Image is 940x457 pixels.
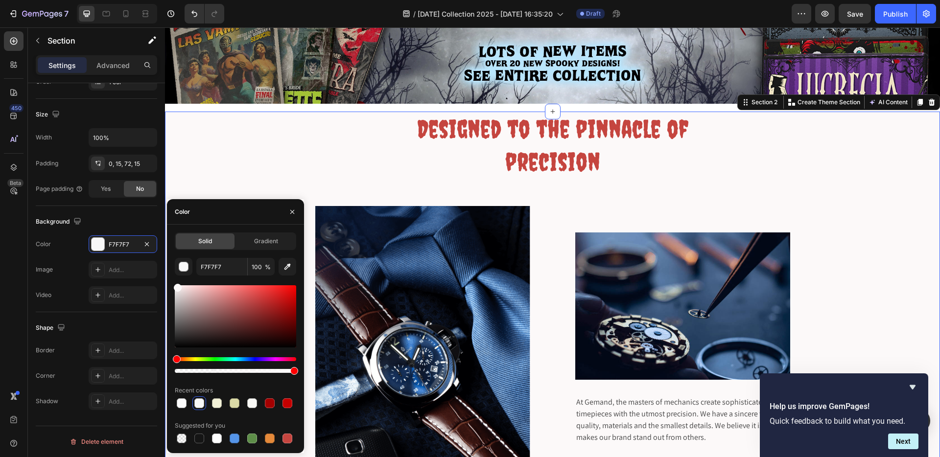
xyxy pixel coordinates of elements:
[36,159,58,168] div: Padding
[109,372,155,381] div: Add...
[109,346,155,355] div: Add...
[109,397,155,406] div: Add...
[36,108,62,121] div: Size
[585,70,614,79] div: Section 2
[70,436,123,448] div: Delete element
[770,381,918,449] div: Help us improve GemPages!
[175,386,213,395] div: Recent colors
[4,4,73,23] button: 7
[175,421,225,430] div: Suggested for you
[165,27,940,457] iframe: Design area
[702,69,745,81] button: AI Content
[418,9,553,19] span: [DATE] Collection 2025 - [DATE] 16:35:20
[254,237,278,246] span: Gradient
[586,9,601,18] span: Draft
[36,215,83,228] div: Background
[883,9,908,19] div: Publish
[101,184,111,193] span: Yes
[185,4,224,23] div: Undo/Redo
[411,369,624,416] p: At Gemand, the masters of mechanics create sophisticated timepieces with the utmost precision. We...
[633,70,695,79] p: Create Theme Section
[888,434,918,449] button: Next question
[196,258,247,275] input: Eg: FFFFFF
[36,321,67,335] div: Shape
[413,9,416,19] span: /
[839,4,871,23] button: Save
[847,10,863,18] span: Save
[36,346,55,355] div: Border
[770,401,918,412] h2: Help us improve GemPages!
[875,4,916,23] button: Publish
[47,35,128,46] p: Section
[36,371,55,380] div: Corner
[109,291,155,300] div: Add...
[36,397,58,406] div: Shadow
[175,207,190,216] div: Color
[198,237,212,246] span: Solid
[36,434,157,450] button: Delete element
[9,104,23,112] div: 450
[36,133,52,142] div: Width
[64,8,69,20] p: 7
[48,60,76,70] p: Settings
[410,205,625,352] img: Alt Image
[36,265,53,274] div: Image
[175,357,296,361] div: Hue
[109,266,155,274] div: Add...
[36,291,51,299] div: Video
[265,263,271,272] span: %
[36,184,83,193] div: Page padding
[109,160,155,168] div: 0, 15, 72, 15
[89,129,157,146] input: Auto
[36,240,51,249] div: Color
[150,179,365,443] img: Alt Image
[770,416,918,426] p: Quick feedback to build what you need.
[96,60,130,70] p: Advanced
[907,381,918,393] button: Hide survey
[7,179,23,187] div: Beta
[136,184,144,193] span: No
[109,240,137,249] div: F7F7F7
[241,84,535,151] h2: Rich Text Editor. Editing area: main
